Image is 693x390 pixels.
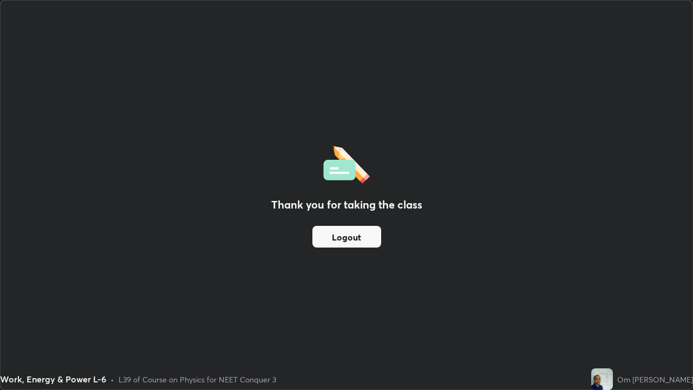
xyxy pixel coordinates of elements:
[591,368,613,390] img: 67b181e9659b48ee810f83dec316da54.jpg
[119,374,276,385] div: L39 of Course on Physics for NEET Conquer 3
[323,142,370,184] img: offlineFeedback.1438e8b3.svg
[312,226,381,248] button: Logout
[110,374,114,385] div: •
[617,374,693,385] div: Om [PERSON_NAME]
[271,197,422,213] h2: Thank you for taking the class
